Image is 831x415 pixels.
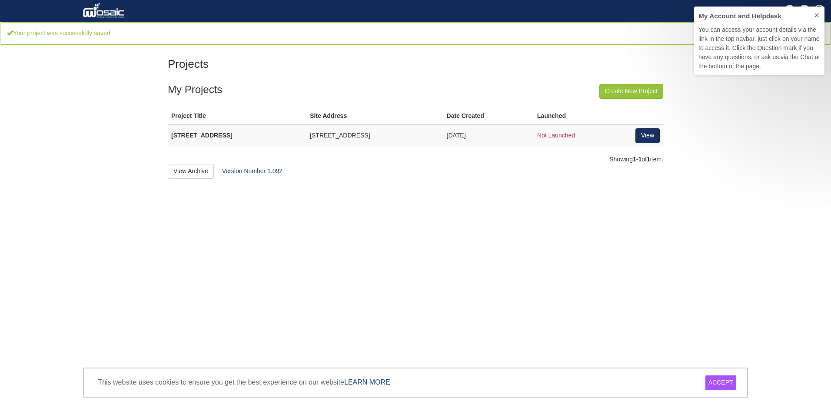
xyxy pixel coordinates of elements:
[794,376,824,408] iframe: Chat
[534,108,625,124] th: Launched
[633,156,642,163] b: 1-1
[168,84,663,95] h3: My Projects
[344,378,390,386] a: LEARN MORE
[705,375,736,390] div: ACCEPT
[168,155,663,164] div: Showing of item.
[537,132,575,139] span: Not Launched
[168,58,209,70] h1: Projects
[443,108,534,124] th: Date Created
[443,124,534,147] td: [DATE]
[83,2,126,20] img: logo_white.png
[168,164,214,179] a: View Archive
[599,84,663,99] a: Create New Project
[718,4,787,17] a: Welcome back, BEN
[635,128,660,143] a: View
[222,167,283,174] a: Version Number 1.092
[647,156,650,163] b: 1
[306,108,443,124] th: Site Address
[171,132,233,139] strong: [STREET_ADDRESS]
[98,378,390,388] p: This website uses cookies to ensure you get the best experience on our website
[306,124,443,147] td: [STREET_ADDRESS]
[168,108,306,124] th: Project Title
